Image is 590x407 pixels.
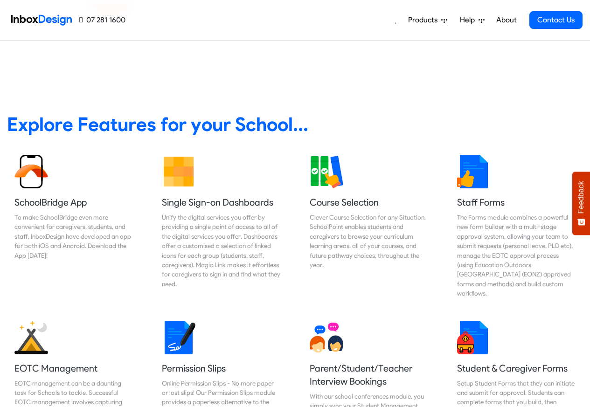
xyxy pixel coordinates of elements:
img: 2022_01_13_icon_thumbsup.svg [457,155,491,188]
span: Products [408,14,441,26]
div: To make SchoolBridge even more convenient for caregivers, students, and staff, InboxDesign have d... [14,213,133,260]
a: Single Sign-on Dashboards Unify the digital services you offer by providing a single point of acc... [154,147,288,306]
img: 2022_01_18_icon_signature.svg [162,321,195,354]
h5: EOTC Management [14,362,133,375]
a: Staff Forms The Forms module combines a powerful new form builder with a multi-stage approval sys... [450,147,583,306]
h5: Staff Forms [457,196,576,209]
img: 2022_01_13_icon_student_form.svg [457,321,491,354]
img: 2022_01_13_icon_sb_app.svg [14,155,48,188]
button: Feedback - Show survey [572,172,590,235]
h5: Permission Slips [162,362,280,375]
h5: Student & Caregiver Forms [457,362,576,375]
a: About [493,11,519,29]
span: Help [460,14,479,26]
img: 2022_01_25_icon_eonz.svg [14,321,48,354]
div: Unify the digital services you offer by providing a single point of access to all of the digital ... [162,213,280,289]
h5: SchoolBridge App [14,196,133,209]
a: Help [456,11,488,29]
h5: Single Sign-on Dashboards [162,196,280,209]
img: 2022_01_13_icon_course_selection.svg [310,155,343,188]
a: Contact Us [529,11,583,29]
h5: Course Selection [310,196,428,209]
div: The Forms module combines a powerful new form builder with a multi-stage approval system, allowin... [457,213,576,298]
a: Products [404,11,451,29]
img: 2022_01_13_icon_grid.svg [162,155,195,188]
div: Clever Course Selection for any Situation. SchoolPoint enables students and caregivers to browse ... [310,213,428,269]
img: 2022_01_13_icon_conversation.svg [310,321,343,354]
span: Feedback [577,181,585,214]
h5: Parent/Student/Teacher Interview Bookings [310,362,428,388]
a: SchoolBridge App To make SchoolBridge even more convenient for caregivers, students, and staff, I... [7,147,140,306]
a: Course Selection Clever Course Selection for any Situation. SchoolPoint enables students and care... [302,147,436,306]
a: 07 281 1600 [79,14,125,26]
heading: Explore Features for your School... [7,112,583,136]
